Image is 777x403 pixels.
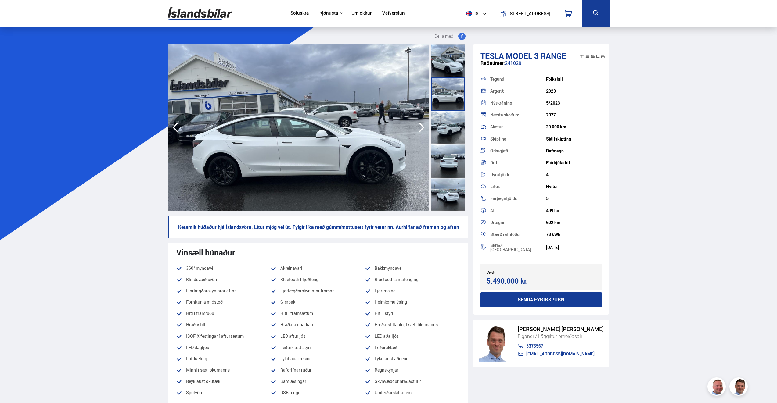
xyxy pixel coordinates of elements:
div: Litur: [490,184,546,189]
li: Fjarlægðarskynjarar framan [271,287,365,294]
li: LED aðalljós [365,333,459,340]
div: Sjálfskipting [546,137,602,141]
li: Bakkmyndavél [365,265,459,272]
div: [PERSON_NAME] [PERSON_NAME] [518,326,604,332]
div: 5 [546,196,602,201]
div: Skipting: [490,137,546,141]
div: Drægni: [490,220,546,225]
li: Rafdrifnar rúður [271,366,365,374]
div: 241029 [480,60,602,72]
li: Forhitun á miðstöð [176,298,271,306]
li: Akreinavari [271,265,365,272]
button: Deila með: [432,33,468,40]
li: Reyklaust ökutæki [176,378,271,385]
img: FbJEzSuNWCJXmdc-.webp [730,378,749,397]
p: Keramik húðaður hjá Íslandsvörn. Lítur mjög vel út. Fylgir líka með gúmmímottusett fyrir veturinn... [168,216,468,238]
li: Spólvörn [176,389,271,396]
div: Tegund: [490,77,546,81]
a: [EMAIL_ADDRESS][DOMAIN_NAME] [518,351,604,356]
span: Deila með: [434,33,455,40]
div: 78 kWh [546,232,602,237]
li: Hæðarstillanlegt sæti ökumanns [365,321,459,328]
li: Blindsvæðisvörn [176,276,271,283]
li: Heimkomulýsing [365,298,459,306]
a: Söluskrá [290,10,309,17]
a: Vefverslun [382,10,405,17]
img: brand logo [580,47,605,66]
li: Regnskynjari [365,366,459,374]
div: 5/2023 [546,101,602,105]
div: 2027 [546,112,602,117]
img: FbJEzSuNWCJXmdc-.webp [479,325,512,362]
li: Hraðastillir [176,321,271,328]
div: Dyrafjöldi: [490,173,546,177]
img: svg+xml;base64,PHN2ZyB4bWxucz0iaHR0cDovL3d3dy53My5vcmcvMjAwMC9zdmciIHdpZHRoPSI1MTIiIGhlaWdodD0iNT... [466,11,472,16]
li: LED dagljós [176,344,271,351]
li: Lykillaust aðgengi [365,355,459,362]
div: Verð: [487,270,541,275]
div: Stærð rafhlöðu: [490,232,546,237]
div: Skráð í [GEOGRAPHIC_DATA]: [490,243,546,252]
li: Hiti í framsætum [271,310,365,317]
li: Hiti í stýri [365,310,459,317]
li: Samlæsingar [271,378,365,385]
li: ISOFIX festingar í aftursætum [176,333,271,340]
li: Leðuráklæði [365,344,459,351]
li: LED afturljós [271,333,365,340]
img: 3678868.jpeg [168,44,429,211]
img: siFngHWaQ9KaOqBr.png [708,378,727,397]
div: Rafmagn [546,148,602,153]
li: Hraðatakmarkari [271,321,365,328]
button: is [464,5,491,23]
div: 29 000 km. [546,124,602,129]
div: Hvítur [546,184,602,189]
div: Næsta skoðun: [490,113,546,117]
span: Tesla [480,50,504,61]
li: Lykillaus ræsing [271,355,365,362]
span: is [464,11,479,16]
li: Loftkæling [176,355,271,362]
li: Skynvæddur hraðastillir [365,378,459,385]
a: [STREET_ADDRESS] [495,5,554,22]
span: Model 3 RANGE [506,50,566,61]
span: Raðnúmer: [480,60,505,66]
li: Hiti í framrúðu [176,310,271,317]
li: Glerþak [271,298,365,306]
li: Umferðarskiltanemi [365,389,459,400]
li: Fjarlægðarskynjarar aftan [176,287,271,294]
li: Bluetooth hljóðtengi [271,276,365,283]
li: 360° myndavél [176,265,271,272]
div: Nýskráning: [490,101,546,105]
div: Árgerð: [490,89,546,93]
a: 5375567 [518,344,604,348]
img: G0Ugv5HjCgRt.svg [168,4,232,23]
div: Fólksbíll [546,77,602,82]
button: Senda fyrirspurn [480,292,602,307]
div: 4 [546,172,602,177]
button: Opna LiveChat spjallviðmót [5,2,23,21]
button: Þjónusta [319,10,338,16]
div: [DATE] [546,245,602,250]
img: 3678869.jpeg [429,44,691,211]
button: [STREET_ADDRESS] [511,11,548,16]
div: Afl: [490,209,546,213]
a: Um okkur [351,10,372,17]
li: USB tengi [271,389,365,396]
div: 2023 [546,89,602,94]
li: Minni í sæti ökumanns [176,366,271,374]
div: Farþegafjöldi: [490,196,546,201]
div: Eigandi / Löggiltur bifreiðasali [518,332,604,340]
div: 5.490.000 kr. [487,277,539,285]
div: Fjórhjóladrif [546,160,602,165]
li: Bluetooth símatenging [365,276,459,283]
li: Fjarræsing [365,287,459,294]
div: 602 km [546,220,602,225]
div: Vinsæll búnaður [176,248,459,257]
div: Orkugjafi: [490,149,546,153]
div: 499 hö. [546,208,602,213]
li: Leðurklætt stýri [271,344,365,351]
div: Drif: [490,161,546,165]
div: Akstur: [490,125,546,129]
